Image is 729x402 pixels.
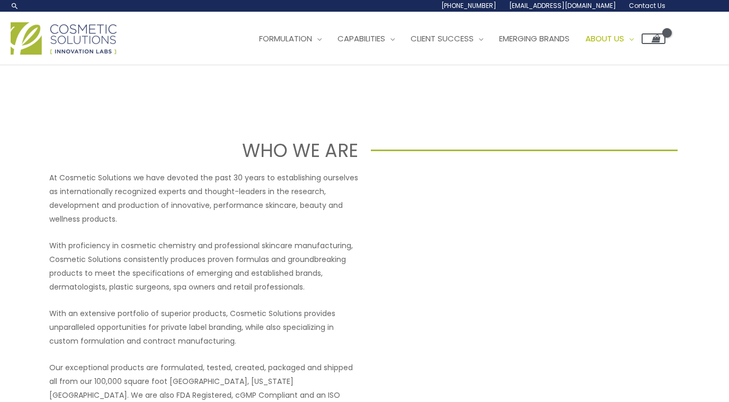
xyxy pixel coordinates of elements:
a: Formulation [251,23,330,55]
p: With proficiency in cosmetic chemistry and professional skincare manufacturing, Cosmetic Solution... [49,239,358,294]
span: Client Success [411,33,474,44]
p: At Cosmetic Solutions we have devoted the past 30 years to establishing ourselves as internationa... [49,171,358,226]
span: [EMAIL_ADDRESS][DOMAIN_NAME] [509,1,616,10]
a: View Shopping Cart, empty [642,33,665,44]
a: Client Success [403,23,491,55]
a: Emerging Brands [491,23,577,55]
img: Cosmetic Solutions Logo [11,22,117,55]
span: Capabilities [337,33,385,44]
span: [PHONE_NUMBER] [441,1,496,10]
span: About Us [585,33,624,44]
h1: WHO WE ARE [51,137,358,163]
span: Contact Us [629,1,665,10]
a: Capabilities [330,23,403,55]
span: Formulation [259,33,312,44]
p: With an extensive portfolio of superior products, Cosmetic Solutions provides unparalleled opport... [49,307,358,348]
span: Emerging Brands [499,33,570,44]
nav: Site Navigation [243,23,665,55]
a: Search icon link [11,2,19,10]
iframe: Get to know Cosmetic Solutions Private Label Skin Care [371,171,680,345]
a: About Us [577,23,642,55]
